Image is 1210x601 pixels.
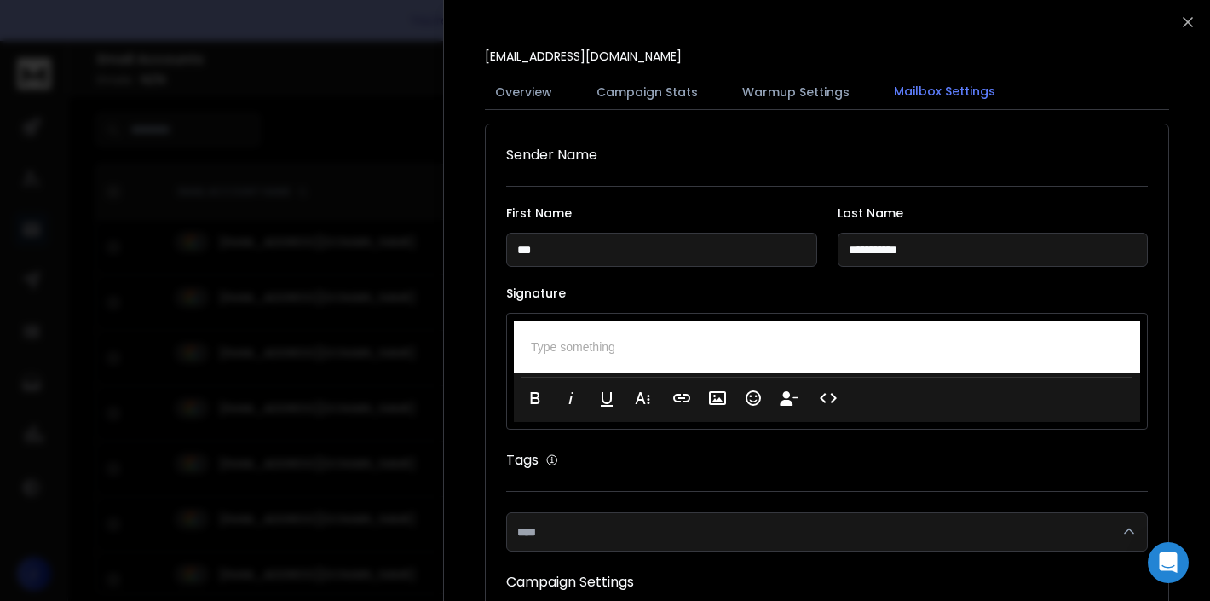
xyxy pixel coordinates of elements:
[519,381,551,415] button: Bold (⌘B)
[884,72,1005,112] button: Mailbox Settings
[506,287,1148,299] label: Signature
[1148,542,1189,583] div: Open Intercom Messenger
[485,73,562,111] button: Overview
[812,381,844,415] button: Code View
[506,572,1148,592] h1: Campaign Settings
[485,48,682,65] p: [EMAIL_ADDRESS][DOMAIN_NAME]
[506,450,539,471] h1: Tags
[732,73,860,111] button: Warmup Settings
[591,381,623,415] button: Underline (⌘U)
[773,381,805,415] button: Insert Unsubscribe Link
[701,381,734,415] button: Insert Image (⌘P)
[626,381,659,415] button: More Text
[555,381,587,415] button: Italic (⌘I)
[506,145,1148,165] h1: Sender Name
[586,73,708,111] button: Campaign Stats
[838,207,1149,219] label: Last Name
[506,207,817,219] label: First Name
[665,381,698,415] button: Insert Link (⌘K)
